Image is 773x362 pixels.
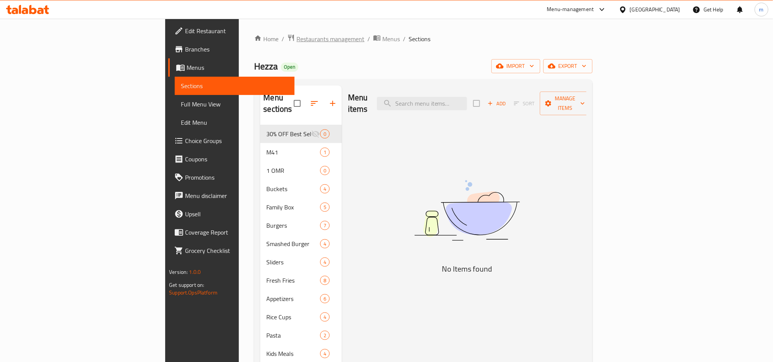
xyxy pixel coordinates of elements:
[168,223,294,241] a: Coverage Report
[320,259,329,266] span: 4
[320,184,330,193] div: items
[260,198,342,216] div: Family Box5
[169,288,217,298] a: Support.OpsPlatform
[175,113,294,132] a: Edit Menu
[185,173,288,182] span: Promotions
[320,204,329,211] span: 5
[320,350,329,357] span: 4
[185,246,288,255] span: Grocery Checklist
[266,166,320,175] span: 1 OMR
[260,216,342,235] div: Burgers7
[320,149,329,156] span: 1
[168,187,294,205] a: Menu disclaimer
[266,349,320,358] span: Kids Meals
[324,94,342,113] button: Add section
[320,222,329,229] span: 7
[320,295,329,302] span: 6
[491,59,540,73] button: import
[168,132,294,150] a: Choice Groups
[547,5,594,14] div: Menu-management
[320,332,329,339] span: 2
[320,239,330,248] div: items
[320,130,329,138] span: 0
[175,95,294,113] a: Full Menu View
[320,167,329,174] span: 0
[168,168,294,187] a: Promotions
[260,308,342,326] div: Rice Cups4
[266,276,320,285] div: Fresh Fries
[266,294,320,303] span: Appetizers
[169,267,188,277] span: Version:
[549,61,586,71] span: export
[266,239,320,248] span: Smashed Burger
[320,331,330,340] div: items
[266,221,320,230] span: Burgers
[266,148,320,157] span: M41
[185,209,288,219] span: Upsell
[168,58,294,77] a: Menus
[181,81,288,90] span: Sections
[348,92,368,115] h2: Menu items
[382,34,400,43] span: Menus
[485,98,509,109] button: Add
[305,94,324,113] span: Sort sections
[181,100,288,109] span: Full Menu View
[630,5,680,14] div: [GEOGRAPHIC_DATA]
[320,314,329,321] span: 4
[320,277,329,284] span: 8
[169,280,204,290] span: Get support on:
[266,184,320,193] span: Buckets
[320,185,329,193] span: 4
[168,241,294,260] a: Grocery Checklist
[185,45,288,54] span: Branches
[266,129,311,138] div: 30% OFF Best Sellers
[260,271,342,290] div: Fresh Fries8
[320,129,330,138] div: items
[543,59,593,73] button: export
[254,34,592,44] nav: breadcrumb
[373,34,400,44] a: Menus
[377,97,467,110] input: search
[185,154,288,164] span: Coupons
[320,257,330,267] div: items
[320,294,330,303] div: items
[320,276,330,285] div: items
[260,125,342,143] div: 30% OFF Best Sellers0
[289,95,305,111] span: Select all sections
[175,77,294,95] a: Sections
[409,34,430,43] span: Sections
[367,34,370,43] li: /
[311,129,320,138] svg: Inactive section
[372,263,562,275] h5: No Items found
[498,61,534,71] span: import
[296,34,364,43] span: Restaurants management
[759,5,764,14] span: m
[320,148,330,157] div: items
[320,221,330,230] div: items
[185,136,288,145] span: Choice Groups
[486,99,507,108] span: Add
[287,34,364,44] a: Restaurants management
[181,118,288,127] span: Edit Menu
[320,203,330,212] div: items
[260,253,342,271] div: Sliders4
[266,331,320,340] span: Pasta
[320,166,330,175] div: items
[266,312,320,322] span: Rice Cups
[168,22,294,40] a: Edit Restaurant
[260,143,342,161] div: M411
[168,150,294,168] a: Coupons
[187,63,288,72] span: Menus
[266,203,320,212] span: Family Box
[185,228,288,237] span: Coverage Report
[266,257,320,267] span: Sliders
[372,160,562,261] img: dish.svg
